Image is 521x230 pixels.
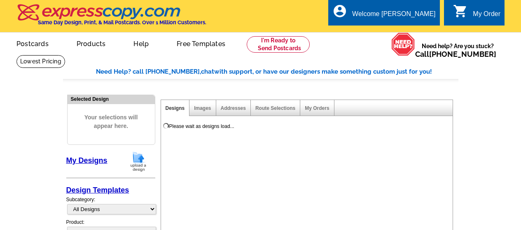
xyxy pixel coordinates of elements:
div: My Order [473,10,500,22]
a: Free Templates [164,33,238,53]
i: account_circle [332,4,347,19]
img: upload-design [128,151,149,172]
span: Your selections will appear here. [74,105,149,139]
div: Welcome [PERSON_NAME] [352,10,435,22]
img: help [391,33,415,56]
a: Images [194,105,211,111]
a: Route Selections [255,105,295,111]
iframe: LiveChat chat widget [405,204,521,230]
a: Postcards [3,33,62,53]
span: chat [201,68,214,75]
h4: Same Day Design, Print, & Mail Postcards. Over 1 Million Customers. [38,19,206,26]
a: My Designs [66,156,107,165]
a: [PHONE_NUMBER] [429,50,496,58]
a: Products [63,33,119,53]
a: My Orders [305,105,329,111]
span: Call [415,50,496,58]
i: shopping_cart [453,4,468,19]
div: Subcategory: [66,196,155,218]
a: shopping_cart My Order [453,9,500,19]
div: Please wait as designs load... [169,123,234,130]
span: Need help? Are you stuck? [415,42,500,58]
a: Designs [166,105,185,111]
div: Need Help? call [PHONE_NUMBER], with support, or have our designers make something custom just fo... [96,67,458,77]
a: Same Day Design, Print, & Mail Postcards. Over 1 Million Customers. [16,10,206,26]
a: Design Templates [66,186,129,194]
div: Selected Design [68,95,155,103]
a: Addresses [221,105,246,111]
a: Help [120,33,162,53]
img: loading... [163,123,169,129]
